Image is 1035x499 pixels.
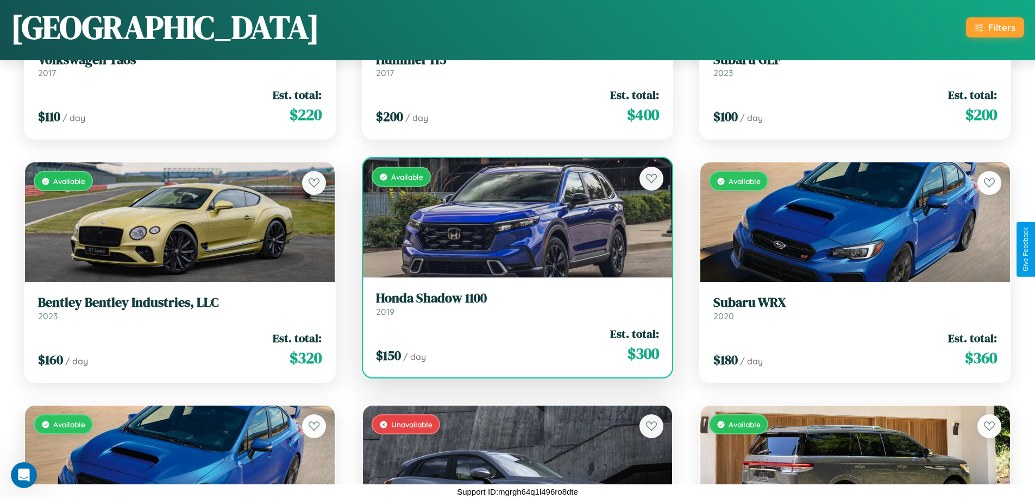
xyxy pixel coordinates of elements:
span: Available [391,172,423,181]
h3: Honda Shadow 1100 [376,290,660,306]
h3: Subaru WRX [713,295,997,311]
span: $ 160 [38,351,63,369]
span: Est. total: [273,87,322,103]
span: $ 110 [38,108,60,125]
a: Bentley Bentley Industries, LLC2023 [38,295,322,321]
span: 2019 [376,306,394,317]
span: 2017 [376,67,394,78]
span: $ 200 [965,104,997,125]
span: / day [740,112,763,123]
span: Available [53,176,85,186]
span: $ 220 [290,104,322,125]
span: 2020 [713,311,734,321]
span: 2017 [38,67,56,78]
span: / day [405,112,428,123]
p: Support ID: mgrgh64q1l496ro8dte [457,484,578,499]
a: Subaru GLF2023 [713,52,997,79]
span: Est. total: [610,326,659,342]
span: $ 150 [376,346,401,364]
span: Unavailable [391,420,432,429]
span: Est. total: [948,87,997,103]
span: Available [729,420,761,429]
a: Honda Shadow 11002019 [376,290,660,317]
span: Available [53,420,85,429]
span: / day [403,351,426,362]
span: / day [65,356,88,367]
iframe: Intercom live chat [11,462,37,488]
span: 2023 [38,311,58,321]
span: $ 180 [713,351,738,369]
h3: Bentley Bentley Industries, LLC [38,295,322,311]
div: Filters [988,22,1015,33]
span: / day [740,356,763,367]
div: Give Feedback [1022,228,1030,271]
span: $ 300 [628,343,659,364]
span: Est. total: [273,330,322,346]
h1: [GEOGRAPHIC_DATA] [11,5,319,49]
span: Available [729,176,761,186]
span: $ 360 [965,347,997,369]
span: $ 100 [713,108,738,125]
a: Hummer H32017 [376,52,660,79]
span: / day [62,112,85,123]
span: $ 200 [376,108,403,125]
span: $ 400 [627,104,659,125]
button: Filters [966,17,1024,37]
span: Est. total: [948,330,997,346]
span: $ 320 [290,347,322,369]
a: Subaru WRX2020 [713,295,997,321]
span: 2023 [713,67,733,78]
a: Volkswagen Taos2017 [38,52,322,79]
span: Est. total: [610,87,659,103]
